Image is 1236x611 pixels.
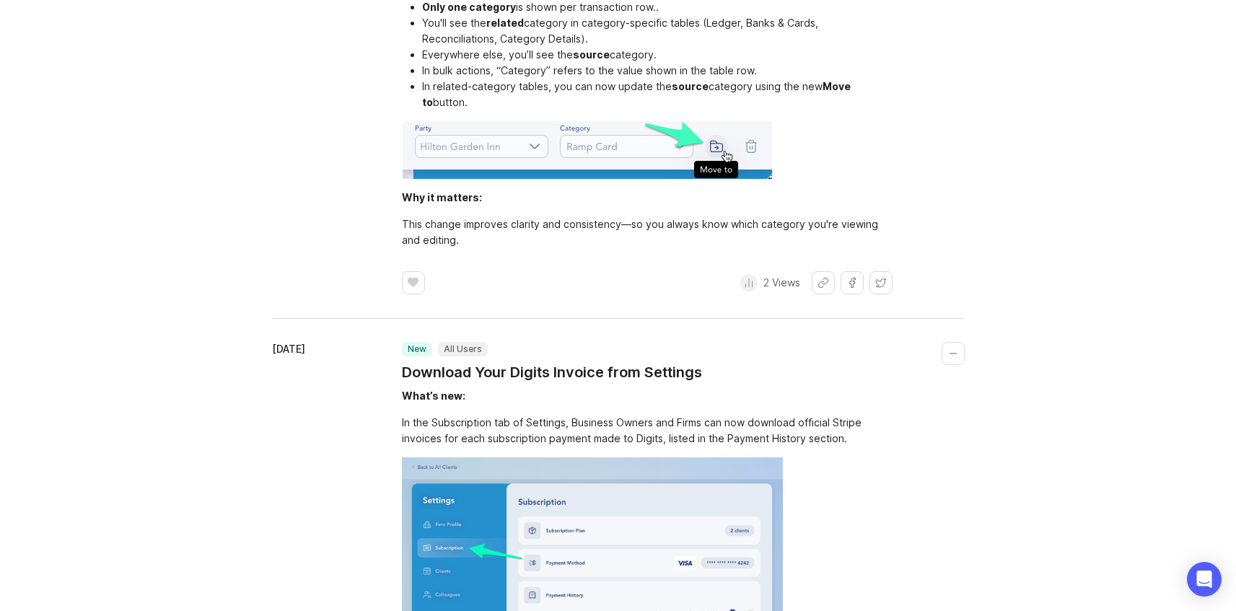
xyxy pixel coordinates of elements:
[422,15,893,47] li: You'll see the category in category-specific tables (Ledger, Banks & Cards, Reconciliations, Cate...
[672,80,709,92] div: source
[841,271,864,294] button: Share on Facebook
[272,343,305,355] time: [DATE]
[422,47,893,63] li: Everywhere else, you’ll see the category.
[402,121,772,179] img: HwyX1j6heAxWC-KU_MMC4naceCEJuEAfaw
[942,342,965,365] button: Collapse changelog entry
[444,343,482,355] p: All Users
[422,80,851,108] div: Move to
[408,343,426,355] p: new
[763,276,800,290] p: 2 Views
[402,191,482,203] div: Why it matters:
[422,79,893,110] li: In related-category tables, you can now update the category using the new button.
[869,271,893,294] button: Share on X
[486,17,524,29] div: related
[812,271,835,294] button: Share link
[422,1,516,13] div: Only one category
[1187,562,1222,597] div: Open Intercom Messenger
[422,63,893,79] li: In bulk actions, “Category” refers to the value shown in the table row.
[402,390,465,402] div: What’s new:
[402,362,702,382] a: Download Your Digits Invoice from Settings
[402,415,893,447] div: In the Subscription tab of Settings, Business Owners and Firms can now download official Stripe i...
[573,48,610,61] div: source
[402,216,893,248] div: This change improves clarity and consistency—so you always know which category you're viewing and...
